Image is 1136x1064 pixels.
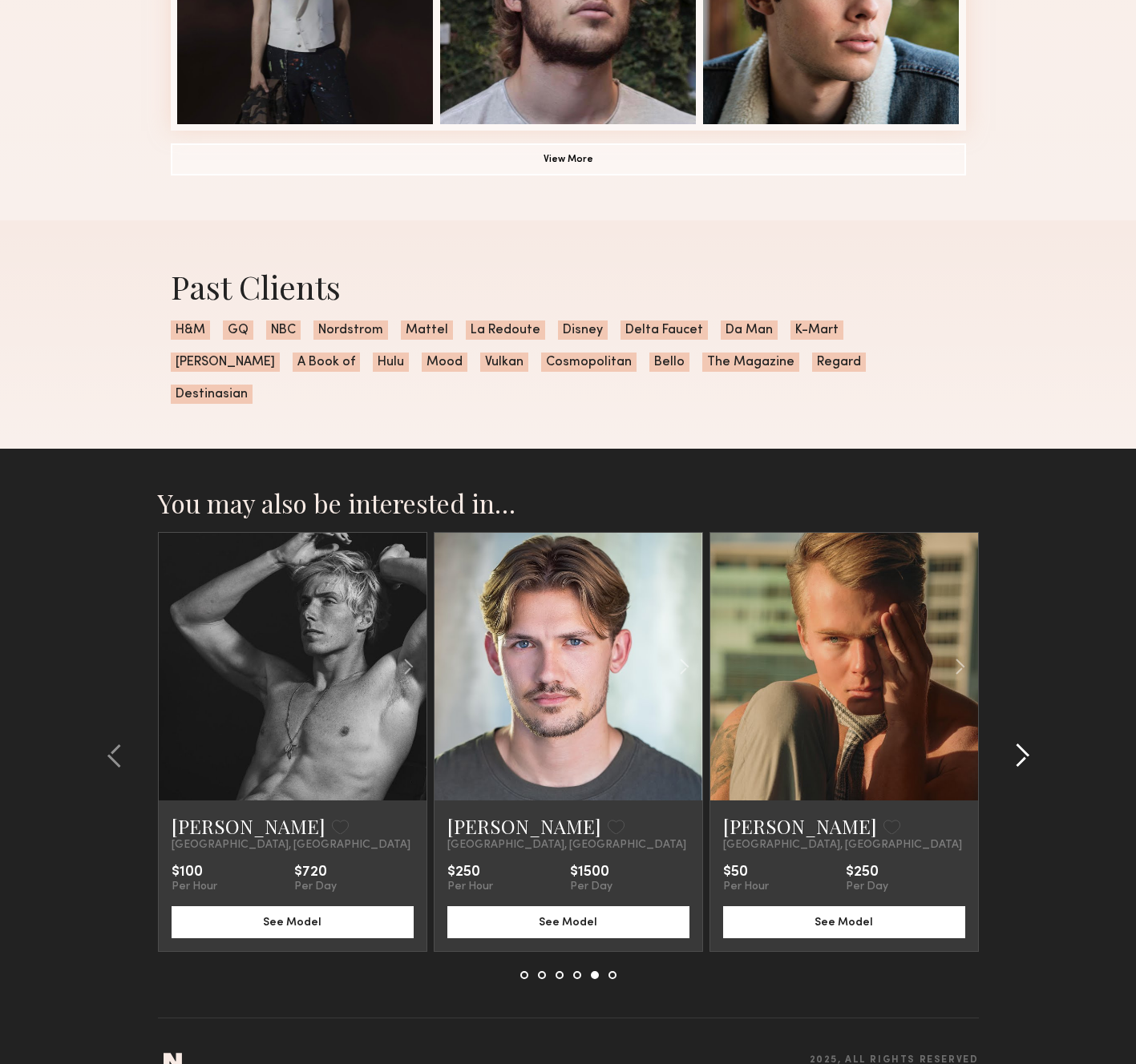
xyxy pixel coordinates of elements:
span: [GEOGRAPHIC_DATA], [GEOGRAPHIC_DATA] [447,839,686,852]
span: Cosmopolitan [541,353,637,372]
a: [PERSON_NAME] [447,813,601,839]
div: $720 [294,864,337,881]
span: H&M [171,320,210,340]
div: Per Hour [172,881,217,893]
div: $250 [447,864,493,881]
div: Per Day [570,881,612,893]
span: Da Man [721,320,778,340]
span: GQ [223,320,253,340]
span: Bello [649,353,689,372]
span: K-Mart [790,320,843,340]
a: See Model [447,914,689,928]
span: Vulkan [480,353,528,372]
a: [PERSON_NAME] [172,813,325,839]
span: Delta Faucet [621,320,708,340]
div: Per Day [294,881,337,893]
button: See Model [172,906,414,938]
span: Mood [422,353,467,372]
button: See Model [447,906,689,938]
button: See Model [723,906,965,938]
span: Hulu [373,353,409,372]
div: $250 [846,864,888,881]
span: Nordstrom [313,320,388,340]
span: [PERSON_NAME] [171,353,280,372]
div: $50 [723,864,769,881]
span: La Redoute [466,320,545,340]
span: Mattel [401,320,453,340]
button: View More [171,143,966,175]
div: Per Day [846,881,888,893]
a: [PERSON_NAME] [723,813,877,839]
h2: You may also be interested in… [158,487,979,519]
a: See Model [723,914,965,928]
span: The Magazine [702,353,799,372]
div: $100 [172,864,217,881]
span: [GEOGRAPHIC_DATA], [GEOGRAPHIC_DATA] [172,839,410,852]
a: See Model [172,914,414,928]
span: NBC [266,320,301,340]
div: Per Hour [447,881,493,893]
span: Regard [812,353,866,372]
div: Per Hour [723,881,769,893]
span: A Book of [293,353,360,372]
div: Past Clients [171,265,966,308]
span: Disney [558,320,608,340]
span: [GEOGRAPHIC_DATA], [GEOGRAPHIC_DATA] [723,839,962,852]
div: $1500 [570,864,612,881]
span: Destinasian [171,385,253,404]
